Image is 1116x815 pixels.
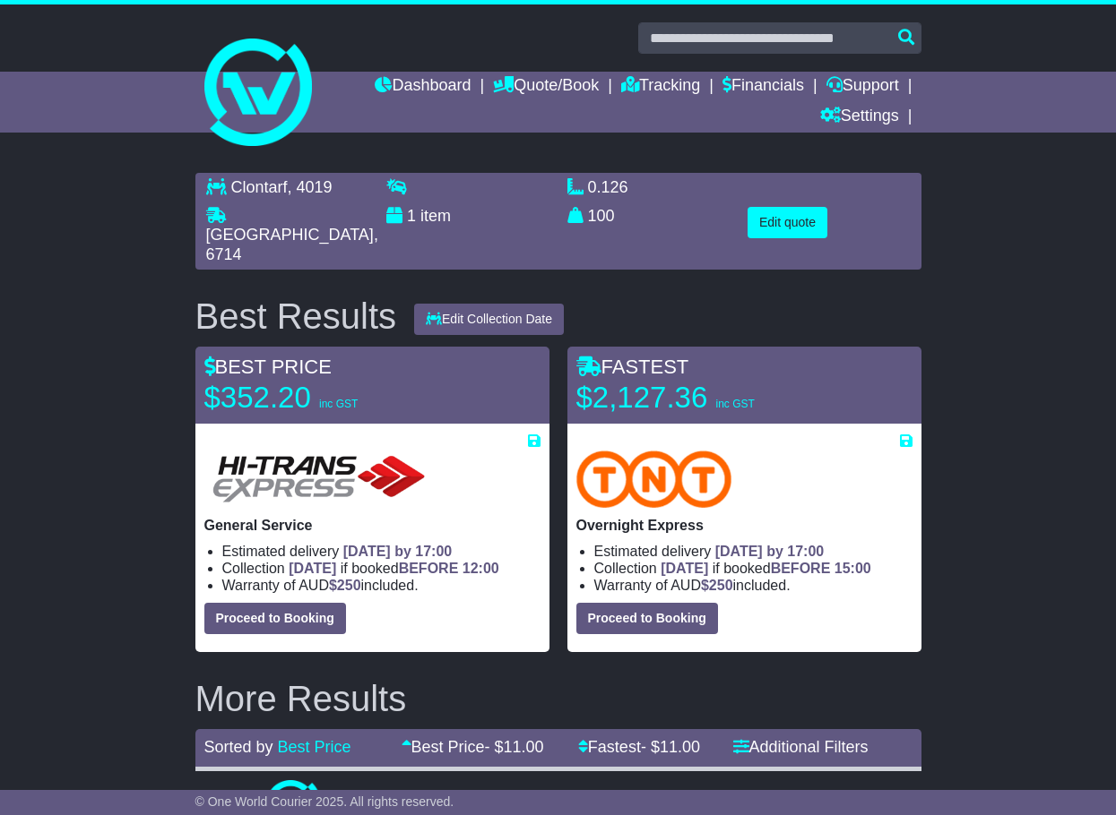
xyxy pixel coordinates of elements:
[576,603,718,634] button: Proceed to Booking
[204,356,332,378] span: BEST PRICE
[722,72,804,102] a: Financials
[594,543,913,560] li: Estimated delivery
[715,544,825,559] span: [DATE] by 17:00
[835,561,871,576] span: 15:00
[319,398,358,410] span: inc GST
[621,72,700,102] a: Tracking
[578,738,700,756] a: Fastest- $11.00
[206,226,374,244] span: [GEOGRAPHIC_DATA]
[820,102,899,133] a: Settings
[222,577,541,594] li: Warranty of AUD included.
[289,561,336,576] span: [DATE]
[278,738,351,756] a: Best Price
[195,794,454,809] span: © One World Courier 2025. All rights reserved.
[715,398,754,410] span: inc GST
[204,517,541,534] p: General Service
[771,561,831,576] span: BEFORE
[407,207,416,225] span: 1
[204,603,346,634] button: Proceed to Booking
[660,738,700,756] span: 11.00
[402,738,544,756] a: Best Price- $11.00
[661,561,708,576] span: [DATE]
[504,738,544,756] span: 11.00
[594,577,913,594] li: Warranty of AUD included.
[399,561,459,576] span: BEFORE
[204,380,428,416] p: $352.20
[576,380,800,416] p: $2,127.36
[195,679,921,718] h2: More Results
[222,543,541,560] li: Estimated delivery
[748,207,827,238] button: Edit quote
[206,226,378,263] span: , 6714
[337,578,361,593] span: 250
[329,578,361,593] span: $
[594,560,913,577] li: Collection
[576,450,732,508] img: TNT Domestic: Overnight Express
[231,178,288,196] span: Clontarf
[204,738,273,756] span: Sorted by
[576,356,689,378] span: FASTEST
[701,578,733,593] span: $
[588,207,615,225] span: 100
[288,178,333,196] span: , 4019
[588,178,628,196] span: 0.126
[414,304,564,335] button: Edit Collection Date
[576,517,913,534] p: Overnight Express
[222,560,541,577] li: Collection
[420,207,451,225] span: item
[493,72,599,102] a: Quote/Book
[186,296,406,336] div: Best Results
[641,738,700,756] span: - $
[375,72,471,102] a: Dashboard
[661,561,870,576] span: if booked
[463,561,499,576] span: 12:00
[733,738,869,756] a: Additional Filters
[709,578,733,593] span: 250
[826,72,899,102] a: Support
[204,450,434,508] img: HiTrans: General Service
[485,738,544,756] span: - $
[289,561,498,576] span: if booked
[343,544,453,559] span: [DATE] by 17:00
